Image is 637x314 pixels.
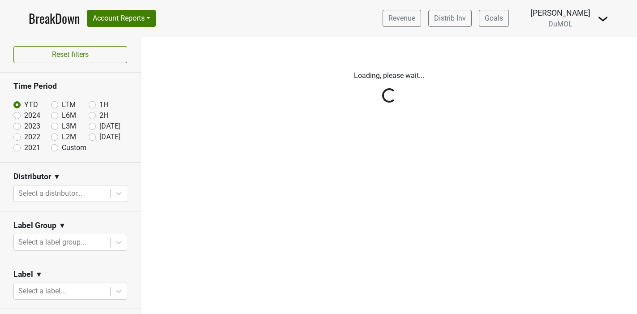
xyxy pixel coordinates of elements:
a: BreakDown [29,9,80,28]
a: Distrib Inv [428,10,472,27]
a: Goals [479,10,509,27]
span: DuMOL [548,20,572,28]
div: [PERSON_NAME] [530,7,590,19]
a: Revenue [383,10,421,27]
p: Loading, please wait... [148,70,630,81]
img: Dropdown Menu [598,13,608,24]
button: Account Reports [87,10,156,27]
